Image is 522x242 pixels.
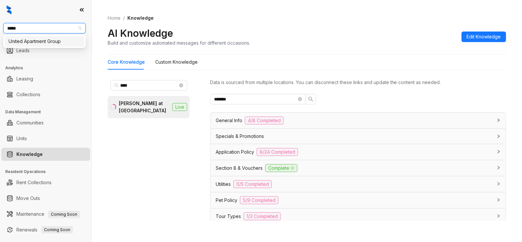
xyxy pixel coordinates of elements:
span: Section 8 & Vouchers [216,165,263,172]
span: Specials & Promotions [216,133,264,140]
li: Knowledge [1,148,90,161]
span: Coming Soon [41,226,73,233]
h3: Resident Operations [5,169,92,175]
div: Utilities0/5 Completed [210,176,506,192]
li: Move Outs [1,192,90,205]
span: collapsed [497,150,501,154]
div: Build and customize automated messages for different occasions. [108,39,250,46]
h3: Analytics [5,65,92,71]
li: Collections [1,88,90,101]
span: Knowledge [127,15,154,21]
span: search [114,83,119,88]
span: collapsed [497,118,501,122]
span: Application Policy [216,148,254,156]
img: logo [7,5,11,14]
span: 1/3 Completed [244,212,281,220]
div: United Apartment Group [9,38,80,45]
div: Data is sourced from multiple locations. You can disconnect these links and update the content as... [210,79,506,86]
span: close-circle [179,83,183,87]
div: General Info4/8 Completed [210,113,506,128]
li: Renewals [1,223,90,236]
span: collapsed [497,134,501,138]
div: Tour Types1/3 Completed [210,209,506,224]
a: Leads [16,44,30,57]
h2: AI Knowledge [108,27,173,39]
li: Maintenance [1,208,90,221]
span: Utilities [216,181,231,188]
span: close-circle [298,97,302,101]
li: / [123,14,125,22]
div: [PERSON_NAME] at [GEOGRAPHIC_DATA] [119,100,170,114]
span: Live [172,103,187,111]
li: Leads [1,44,90,57]
a: Rent Collections [16,176,52,189]
span: search [308,97,314,102]
div: Application Policy8/24 Completed [210,144,506,160]
li: Leasing [1,72,90,85]
a: RenewalsComing Soon [16,223,73,236]
span: collapsed [497,198,501,202]
a: Home [106,14,122,22]
span: General Info [216,117,242,124]
div: Specials & Promotions [210,129,506,144]
button: Edit Knowledge [462,32,506,42]
li: Communities [1,116,90,129]
span: collapsed [497,166,501,170]
a: Knowledge [16,148,43,161]
span: 4/8 Completed [245,117,284,124]
span: 0/5 Completed [233,180,272,188]
span: 8/24 Completed [257,148,298,156]
span: Pet Policy [216,197,237,204]
div: United Apartment Group [5,36,84,47]
span: Complete [265,164,297,172]
div: Core Knowledge [108,58,145,66]
span: 5/9 Completed [240,196,278,204]
span: collapsed [497,182,501,186]
div: Custom Knowledge [155,58,198,66]
div: Section 8 & VouchersComplete [210,160,506,176]
span: Edit Knowledge [467,33,501,40]
a: Units [16,132,27,145]
h3: Data Management [5,109,92,115]
span: Coming Soon [48,211,80,218]
span: Tour Types [216,213,241,220]
div: Pet Policy5/9 Completed [210,192,506,208]
a: Move Outs [16,192,40,205]
li: Units [1,132,90,145]
a: Communities [16,116,44,129]
li: Rent Collections [1,176,90,189]
a: Collections [16,88,40,101]
a: Leasing [16,72,33,85]
span: collapsed [497,214,501,218]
